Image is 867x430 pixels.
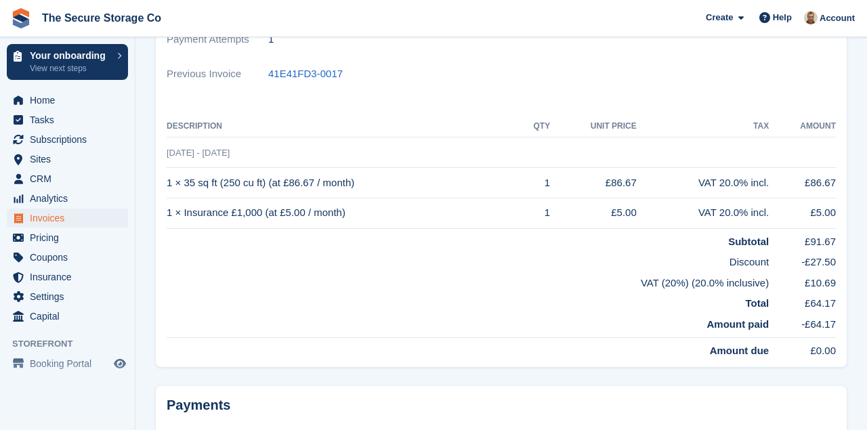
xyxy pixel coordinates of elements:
[550,116,637,137] th: Unit Price
[7,189,128,208] a: menu
[769,198,836,228] td: £5.00
[30,267,111,286] span: Insurance
[268,66,343,82] a: 41E41FD3-0017
[30,62,110,74] p: View next steps
[30,51,110,60] p: Your onboarding
[30,130,111,149] span: Subscriptions
[30,150,111,169] span: Sites
[769,168,836,198] td: £86.67
[7,267,128,286] a: menu
[728,236,769,247] strong: Subtotal
[12,337,135,351] span: Storefront
[519,116,550,137] th: QTY
[707,318,769,330] strong: Amount paid
[773,11,792,24] span: Help
[769,270,836,291] td: £10.69
[769,291,836,311] td: £64.17
[710,345,769,356] strong: Amount due
[30,228,111,247] span: Pricing
[637,116,769,137] th: Tax
[167,168,519,198] td: 1 × 35 sq ft (250 cu ft) (at £86.67 / month)
[7,150,128,169] a: menu
[167,66,268,82] span: Previous Invoice
[769,338,836,359] td: £0.00
[167,249,769,270] td: Discount
[745,297,769,309] strong: Total
[167,116,519,137] th: Description
[167,270,769,291] td: VAT (20%) (20.0% inclusive)
[7,110,128,129] a: menu
[769,249,836,270] td: -£27.50
[7,169,128,188] a: menu
[11,8,31,28] img: stora-icon-8386f47178a22dfd0bd8f6a31ec36ba5ce8667c1dd55bd0f319d3a0aa187defe.svg
[550,168,637,198] td: £86.67
[7,228,128,247] a: menu
[7,248,128,267] a: menu
[769,311,836,338] td: -£64.17
[167,198,519,228] td: 1 × Insurance £1,000 (at £5.00 / month)
[637,205,769,221] div: VAT 20.0% incl.
[769,116,836,137] th: Amount
[820,12,855,25] span: Account
[7,44,128,80] a: Your onboarding View next steps
[30,248,111,267] span: Coupons
[7,354,128,373] a: menu
[30,209,111,228] span: Invoices
[7,209,128,228] a: menu
[30,169,111,188] span: CRM
[30,91,111,110] span: Home
[7,287,128,306] a: menu
[30,110,111,129] span: Tasks
[550,198,637,228] td: £5.00
[167,32,268,47] span: Payment Attempts
[519,168,550,198] td: 1
[30,189,111,208] span: Analytics
[7,130,128,149] a: menu
[7,91,128,110] a: menu
[37,7,167,29] a: The Secure Storage Co
[268,32,274,47] span: 1
[7,307,128,326] a: menu
[167,397,836,414] h2: Payments
[804,11,818,24] img: Oliver Gemmil
[519,198,550,228] td: 1
[637,175,769,191] div: VAT 20.0% incl.
[30,354,111,373] span: Booking Portal
[30,307,111,326] span: Capital
[706,11,733,24] span: Create
[112,356,128,372] a: Preview store
[769,228,836,249] td: £91.67
[167,148,230,158] span: [DATE] - [DATE]
[30,287,111,306] span: Settings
